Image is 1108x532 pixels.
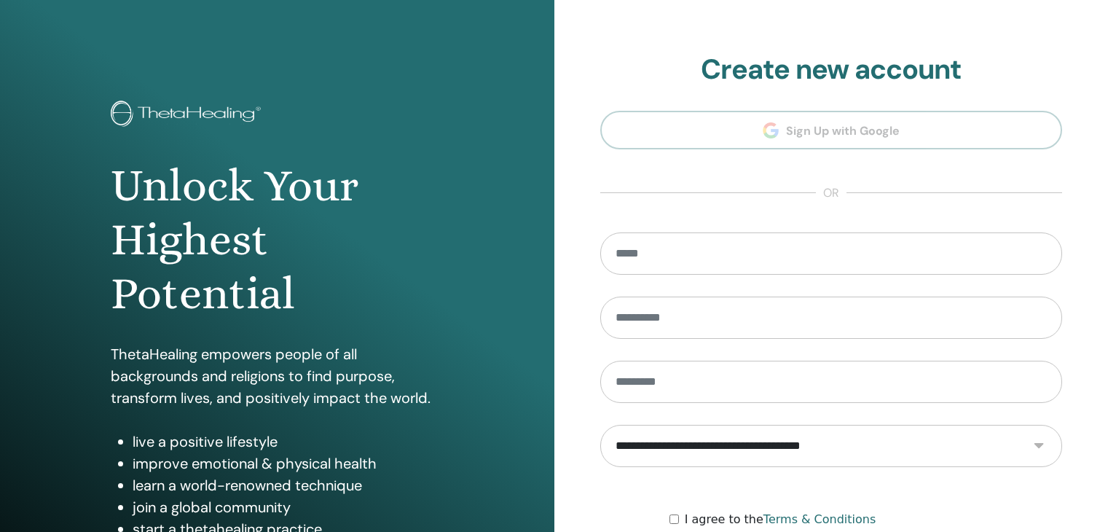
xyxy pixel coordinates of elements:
[133,496,444,518] li: join a global community
[685,511,876,528] label: I agree to the
[816,184,846,202] span: or
[763,512,876,526] a: Terms & Conditions
[600,53,1063,87] h2: Create new account
[111,159,444,321] h1: Unlock Your Highest Potential
[111,343,444,409] p: ThetaHealing empowers people of all backgrounds and religions to find purpose, transform lives, a...
[133,431,444,453] li: live a positive lifestyle
[133,474,444,496] li: learn a world-renowned technique
[133,453,444,474] li: improve emotional & physical health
